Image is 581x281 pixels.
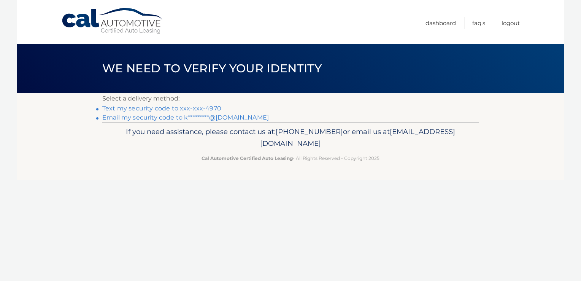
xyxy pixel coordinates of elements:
[102,93,479,104] p: Select a delivery method:
[472,17,485,29] a: FAQ's
[425,17,456,29] a: Dashboard
[202,155,293,161] strong: Cal Automotive Certified Auto Leasing
[102,61,322,75] span: We need to verify your identity
[107,154,474,162] p: - All Rights Reserved - Copyright 2025
[61,8,164,35] a: Cal Automotive
[107,126,474,150] p: If you need assistance, please contact us at: or email us at
[276,127,343,136] span: [PHONE_NUMBER]
[102,105,221,112] a: Text my security code to xxx-xxx-4970
[502,17,520,29] a: Logout
[102,114,269,121] a: Email my security code to k*********@[DOMAIN_NAME]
